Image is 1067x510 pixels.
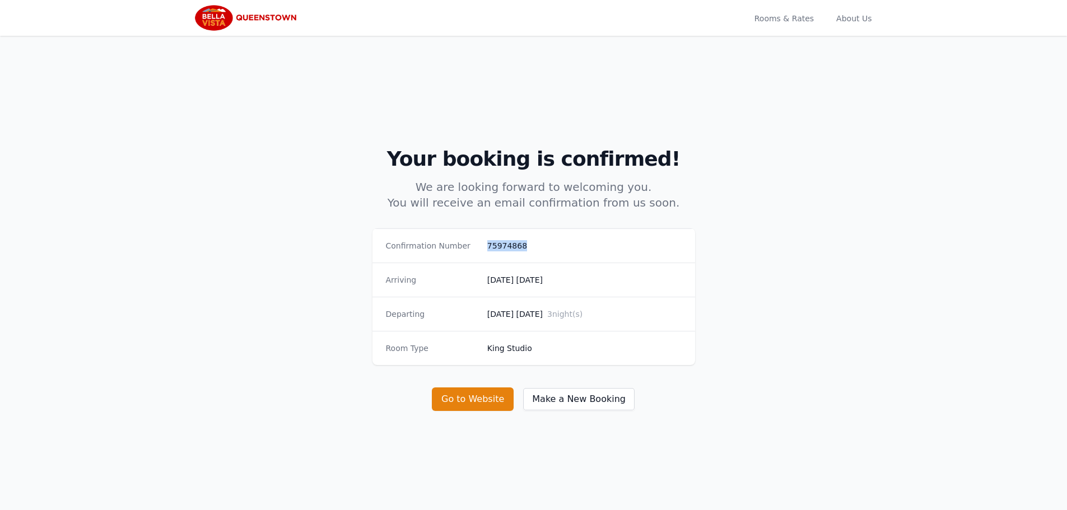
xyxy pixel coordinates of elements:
[204,148,863,170] h2: Your booking is confirmed!
[386,274,478,286] dt: Arriving
[523,387,635,411] button: Make a New Booking
[487,308,682,320] dd: [DATE] [DATE]
[487,274,682,286] dd: [DATE] [DATE]
[487,343,682,354] dd: King Studio
[193,4,301,31] img: Bella Vista Queenstown
[432,387,514,411] button: Go to Website
[386,308,478,320] dt: Departing
[487,240,682,251] dd: 75974868
[547,310,583,319] span: 3 night(s)
[386,343,478,354] dt: Room Type
[386,240,478,251] dt: Confirmation Number
[319,179,749,210] p: We are looking forward to welcoming you. You will receive an email confirmation from us soon.
[432,394,523,404] a: Go to Website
